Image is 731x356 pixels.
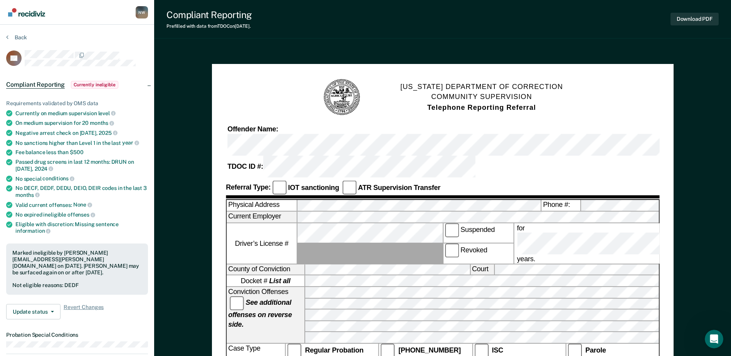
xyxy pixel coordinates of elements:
[541,200,580,211] label: Phone #:
[35,166,53,172] span: 2024
[6,100,148,107] div: Requirements validated by OMS data
[15,149,148,156] div: Fee balance less than
[671,13,719,25] button: Download PDF
[227,223,297,264] label: Driver’s License #
[15,159,148,172] div: Passed drug screens in last 12 months: DRUN on [DATE],
[136,6,148,18] button: Profile dropdown button
[136,6,148,18] div: N W
[443,244,513,264] label: Revoked
[15,221,148,234] div: Eligible with discretion: Missing sentence
[12,250,142,275] div: Marked ineligible by [PERSON_NAME][EMAIL_ADDRESS][PERSON_NAME][DOMAIN_NAME] on [DATE]. [PERSON_NA...
[517,232,729,254] input: for years.
[15,110,148,117] div: Currently on medium supervision
[228,299,292,328] strong: See additional offenses on reverse side.
[15,228,50,234] span: information
[166,9,252,20] div: Compliant Reporting
[42,175,74,181] span: conditions
[12,282,142,289] div: Not eligible reasons: DEDF
[227,264,304,275] label: County of Conviction
[15,202,148,208] div: Valid current offenses:
[443,223,513,243] label: Suspended
[15,129,148,136] div: Negative arrest check on [DATE],
[6,304,60,319] button: Update status
[227,200,297,211] label: Physical Address
[15,192,40,198] span: months
[227,212,297,222] label: Current Employer
[445,244,459,258] input: Revoked
[15,139,148,146] div: No sanctions higher than Level 1 in the last
[15,119,148,126] div: On medium supervision for 20
[305,346,363,354] strong: Regular Probation
[226,183,271,191] strong: Referral Type:
[90,120,114,126] span: months
[240,276,290,285] span: Docket #
[98,110,116,116] span: level
[6,34,27,41] button: Back
[492,346,503,354] strong: ISC
[73,202,92,208] span: None
[705,330,723,348] iframe: Intercom live chat
[6,81,65,89] span: Compliant Reporting
[15,175,148,182] div: No special
[470,264,494,275] label: Court
[585,346,606,354] strong: Parole
[67,212,95,218] span: offenses
[70,149,83,155] span: $500
[122,139,139,146] span: year
[358,183,440,191] strong: ATR Supervision Transfer
[323,78,361,117] img: TN Seal
[6,332,148,338] dt: Probation Special Conditions
[342,181,356,195] input: ATR Supervision Transfer
[15,185,148,198] div: No DECF, DEDF, DEDU, DEIO, DEIR codes in the last 3
[427,104,536,111] strong: Telephone Reporting Referral
[227,126,278,133] strong: Offender Name:
[15,211,148,218] div: No expired ineligible
[227,163,263,171] strong: TDOC ID #:
[8,8,45,17] img: Recidiviz
[288,183,339,191] strong: IOT sanctioning
[64,304,104,319] span: Revert Changes
[272,181,286,195] input: IOT sanctioning
[227,287,304,343] div: Conviction Offenses
[71,81,118,89] span: Currently ineligible
[269,277,290,285] strong: List all
[99,130,117,136] span: 2025
[230,296,244,310] input: See additional offenses on reverse side.
[515,223,731,264] label: for years.
[166,24,252,29] div: Prefilled with data from TDOC on [DATE] .
[400,82,563,113] h1: [US_STATE] DEPARTMENT OF CORRECTION COMMUNITY SUPERVISION
[398,346,461,354] strong: [PHONE_NUMBER]
[445,223,459,237] input: Suspended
